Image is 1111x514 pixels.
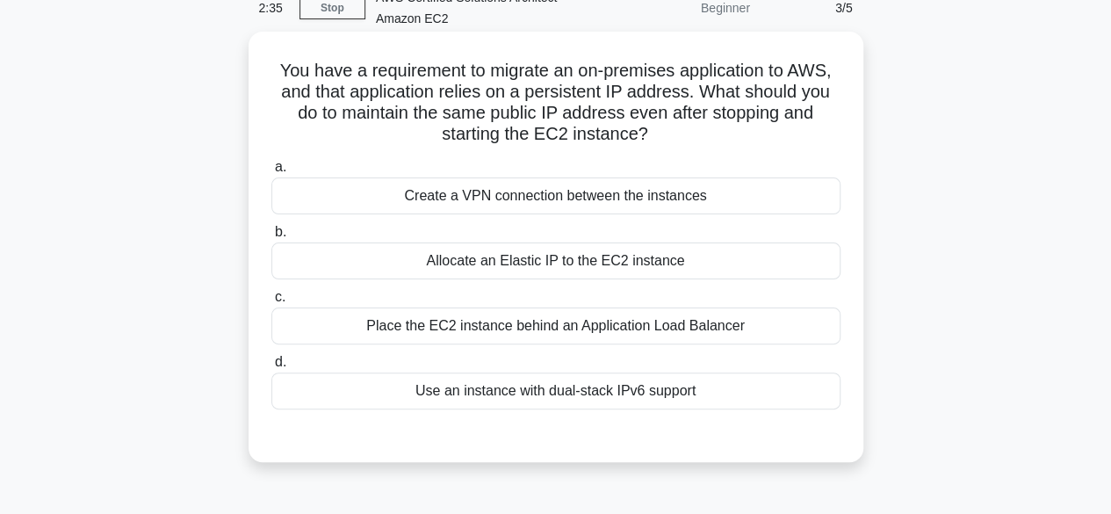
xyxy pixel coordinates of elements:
div: Allocate an Elastic IP to the EC2 instance [271,243,840,279]
div: Use an instance with dual-stack IPv6 support [271,373,840,409]
span: d. [275,354,286,369]
div: Place the EC2 instance behind an Application Load Balancer [271,308,840,344]
span: c. [275,289,285,304]
div: Create a VPN connection between the instances [271,177,840,214]
span: b. [275,224,286,239]
span: a. [275,159,286,174]
h5: You have a requirement to migrate an on-premises application to AWS, and that application relies ... [270,60,842,146]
